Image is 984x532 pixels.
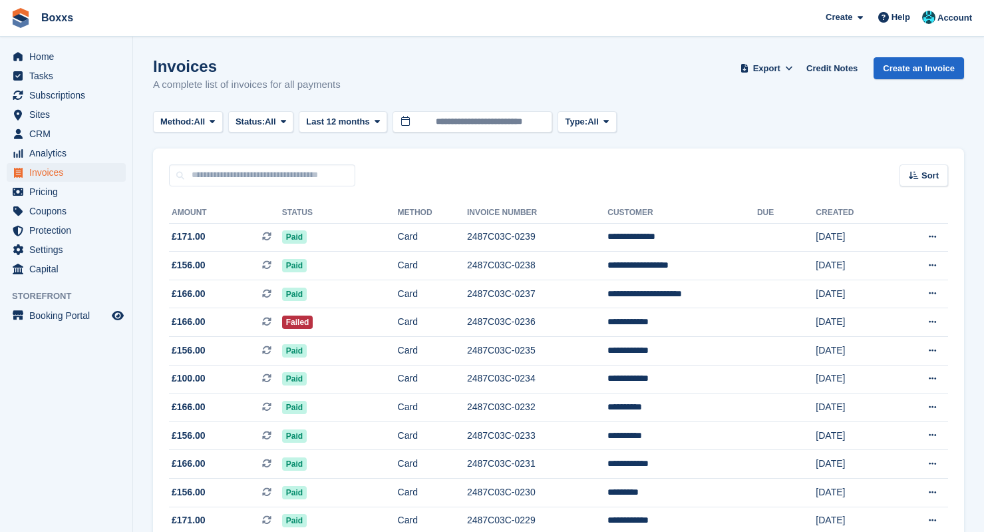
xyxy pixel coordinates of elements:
span: Failed [282,316,313,329]
span: Storefront [12,290,132,303]
a: Create an Invoice [874,57,964,79]
td: [DATE] [816,308,892,337]
td: Card [398,421,467,450]
td: [DATE] [816,421,892,450]
span: Paid [282,230,307,244]
th: Due [757,202,816,224]
td: 2487C03C-0230 [467,479,607,507]
span: Paid [282,429,307,443]
span: £166.00 [172,315,206,329]
span: Paid [282,372,307,386]
span: Booking Portal [29,306,109,325]
img: Graham Buchan [922,11,935,24]
span: Last 12 months [306,115,369,129]
span: CRM [29,125,109,143]
a: menu [7,260,126,278]
span: Create [826,11,852,24]
span: Paid [282,514,307,527]
td: Card [398,280,467,308]
span: £156.00 [172,344,206,358]
a: Boxxs [36,7,79,29]
span: Sort [921,169,939,182]
th: Created [816,202,892,224]
td: [DATE] [816,365,892,394]
span: Status: [236,115,265,129]
td: [DATE] [816,252,892,280]
th: Status [282,202,398,224]
button: Method: All [153,111,223,133]
a: menu [7,240,126,259]
span: Paid [282,457,307,471]
a: menu [7,105,126,124]
span: Home [29,47,109,66]
span: Account [937,11,972,25]
span: Paid [282,486,307,499]
td: [DATE] [816,337,892,366]
span: Subscriptions [29,86,109,105]
span: Analytics [29,144,109,162]
span: Export [753,62,780,75]
td: 2487C03C-0235 [467,337,607,366]
th: Amount [169,202,282,224]
td: Card [398,223,467,252]
span: Capital [29,260,109,278]
a: menu [7,125,126,143]
td: 2487C03C-0239 [467,223,607,252]
span: Type: [565,115,587,129]
td: 2487C03C-0237 [467,280,607,308]
span: Protection [29,221,109,240]
span: £171.00 [172,513,206,527]
span: Paid [282,344,307,358]
th: Invoice Number [467,202,607,224]
button: Last 12 months [299,111,387,133]
a: Preview store [110,308,126,324]
td: [DATE] [816,223,892,252]
a: menu [7,86,126,105]
span: Method: [160,115,194,129]
a: menu [7,67,126,85]
a: menu [7,202,126,220]
td: 2487C03C-0232 [467,394,607,422]
td: Card [398,365,467,394]
a: Credit Notes [801,57,863,79]
a: menu [7,182,126,201]
td: Card [398,479,467,507]
span: Help [892,11,910,24]
span: Coupons [29,202,109,220]
span: All [265,115,276,129]
a: menu [7,47,126,66]
a: menu [7,144,126,162]
td: [DATE] [816,394,892,422]
td: 2487C03C-0233 [467,421,607,450]
td: [DATE] [816,450,892,479]
span: Paid [282,401,307,414]
img: stora-icon-8386f47178a22dfd0bd8f6a31ec36ba5ce8667c1dd55bd0f319d3a0aa187defe.svg [11,8,31,28]
th: Method [398,202,467,224]
span: £166.00 [172,400,206,414]
td: Card [398,450,467,479]
h1: Invoices [153,57,341,75]
td: 2487C03C-0238 [467,252,607,280]
span: £166.00 [172,287,206,301]
button: Status: All [228,111,293,133]
span: £156.00 [172,258,206,272]
span: Paid [282,259,307,272]
span: Pricing [29,182,109,201]
p: A complete list of invoices for all payments [153,77,341,93]
span: Tasks [29,67,109,85]
span: £156.00 [172,485,206,499]
td: Card [398,337,467,366]
button: Export [737,57,796,79]
td: 2487C03C-0236 [467,308,607,337]
td: Card [398,394,467,422]
a: menu [7,163,126,182]
a: menu [7,306,126,325]
span: £171.00 [172,230,206,244]
td: Card [398,252,467,280]
span: All [194,115,206,129]
span: Paid [282,288,307,301]
td: [DATE] [816,479,892,507]
span: Settings [29,240,109,259]
th: Customer [607,202,757,224]
td: 2487C03C-0231 [467,450,607,479]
